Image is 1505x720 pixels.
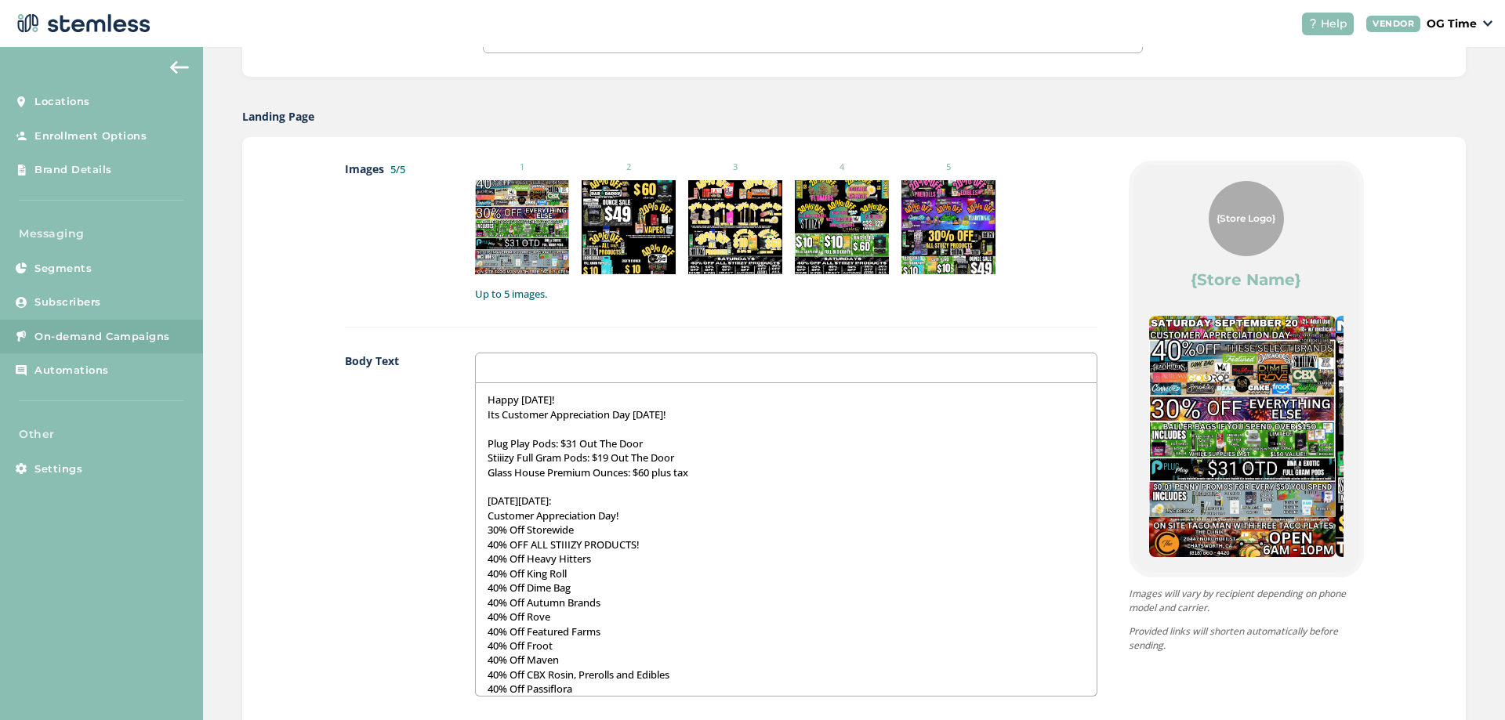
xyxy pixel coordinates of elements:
img: logo-dark-0685b13c.svg [13,8,150,39]
span: Subscribers [34,295,101,310]
button: Item 0 [1188,566,1211,590]
p: 30% Off Storewide [488,523,1084,537]
button: Item 3 [1258,566,1282,590]
label: Up to 5 images. [475,287,1097,302]
span: Settings [34,461,82,477]
label: Images [345,161,444,302]
p: Glass House Premium Ounces: $60 plus tax [488,465,1084,479]
p: [DATE][DATE]: [488,494,1084,508]
p: 40% Off King Roll [488,566,1084,581]
img: Z [688,180,782,274]
p: 40% Off Dime Bag [488,581,1084,595]
iframe: Chat Widget [1427,645,1505,720]
p: 40% OFF ALL STIIIZY PRODUCTS! [488,537,1084,552]
span: Segments [34,261,92,277]
small: 5 [901,161,995,174]
p: Plug Play Pods: $31 Out The Door [488,436,1084,450]
span: Automations [34,363,109,378]
small: 3 [688,161,782,174]
button: Item 2 [1235,566,1258,590]
p: Happy [DATE]! [488,393,1084,407]
img: 9k= [475,180,569,274]
img: icon-arrow-back-accent-c549486e.svg [170,61,189,74]
label: Landing Page [242,108,314,125]
p: 40% Off Passiflora [488,682,1084,696]
img: icon-help-white-03924b79.svg [1308,19,1318,28]
span: On-demand Campaigns [34,329,170,345]
p: 40% Off Heavy Hitters [488,552,1084,566]
small: 2 [582,161,676,174]
label: 5/5 [390,162,405,176]
p: 40% Off Featured Farms [488,624,1084,639]
p: Its Customer Appreciation Day [DATE]! [488,407,1084,422]
button: Item 4 [1282,566,1305,590]
img: 9k= [1149,316,1336,557]
p: 40% Off CBX Rosin, Prerolls and Edibles [488,668,1084,682]
p: Images will vary by recipient depending on phone model and carrier. [1129,587,1364,615]
span: Help [1321,16,1347,32]
p: 40% Off Rove [488,610,1084,624]
span: Enrollment Options [34,128,147,144]
small: 4 [795,161,889,174]
label: {Store Name} [1191,269,1301,291]
p: 40% Off Maven [488,653,1084,667]
span: {Store Logo} [1217,212,1275,226]
p: 40% Off Froot [488,639,1084,653]
p: OG Time [1427,16,1477,32]
img: icon_down-arrow-small-66adaf34.svg [1483,20,1492,27]
label: Body Text [345,353,444,696]
p: 40% Off Autumn Brands [488,595,1084,610]
img: 2Q== [582,180,676,274]
p: Stiiizy Full Gram Pods: $19 Out The Door [488,450,1084,465]
img: 9k= [795,180,889,274]
p: Customer Appreciation Day! [488,508,1084,523]
button: Item 1 [1211,566,1235,590]
div: VENDOR [1366,16,1420,32]
span: Locations [34,94,90,110]
small: 1 [475,161,569,174]
span: Brand Details [34,162,112,178]
img: 2Q== [901,180,995,274]
p: Provided links will shorten automatically before sending. [1129,624,1364,653]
